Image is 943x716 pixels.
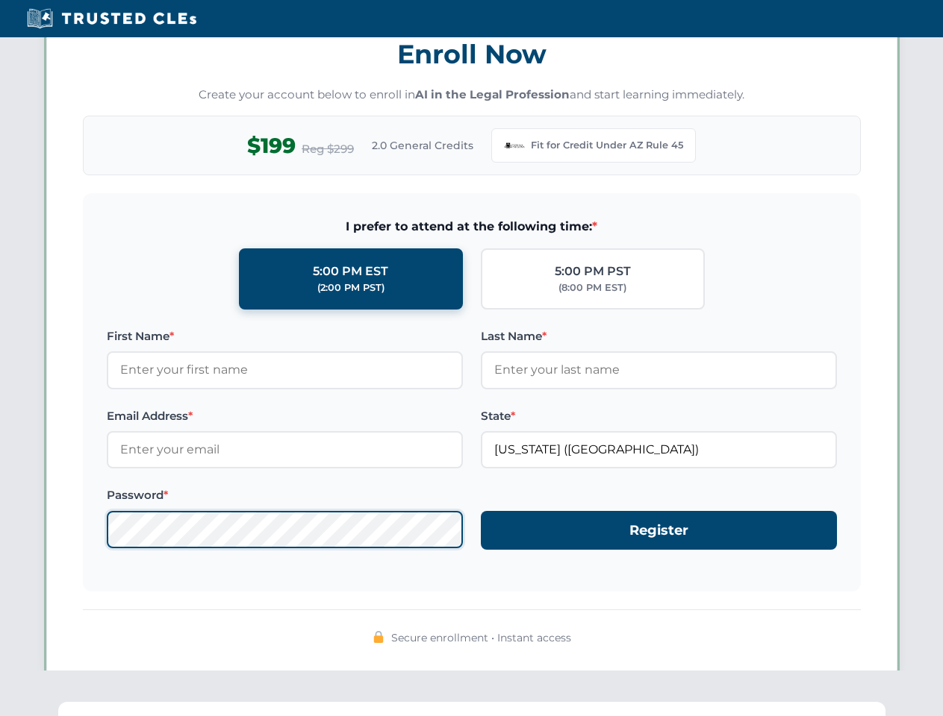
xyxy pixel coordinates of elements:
span: Reg $299 [302,140,354,158]
div: 5:00 PM PST [555,262,631,281]
img: Arizona Bar [504,135,525,156]
img: Trusted CLEs [22,7,201,30]
label: State [481,407,837,425]
input: Enter your first name [107,351,463,389]
div: 5:00 PM EST [313,262,388,281]
p: Create your account below to enroll in and start learning immediately. [83,87,861,104]
label: Email Address [107,407,463,425]
span: $199 [247,129,296,163]
span: I prefer to attend at the following time: [107,217,837,236]
span: 2.0 General Credits [372,137,473,154]
h3: Enroll Now [83,31,861,78]
img: 🔒 [373,631,385,643]
input: Enter your last name [481,351,837,389]
strong: AI in the Legal Profession [415,87,570,101]
button: Register [481,511,837,550]
label: First Name [107,327,463,345]
input: Arizona (AZ) [481,431,837,468]
span: Secure enrollment • Instant access [391,629,571,646]
span: Fit for Credit Under AZ Rule 45 [531,138,683,153]
label: Password [107,486,463,504]
div: (8:00 PM EST) [558,280,626,295]
div: (2:00 PM PST) [317,280,385,295]
input: Enter your email [107,431,463,468]
label: Last Name [481,327,837,345]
